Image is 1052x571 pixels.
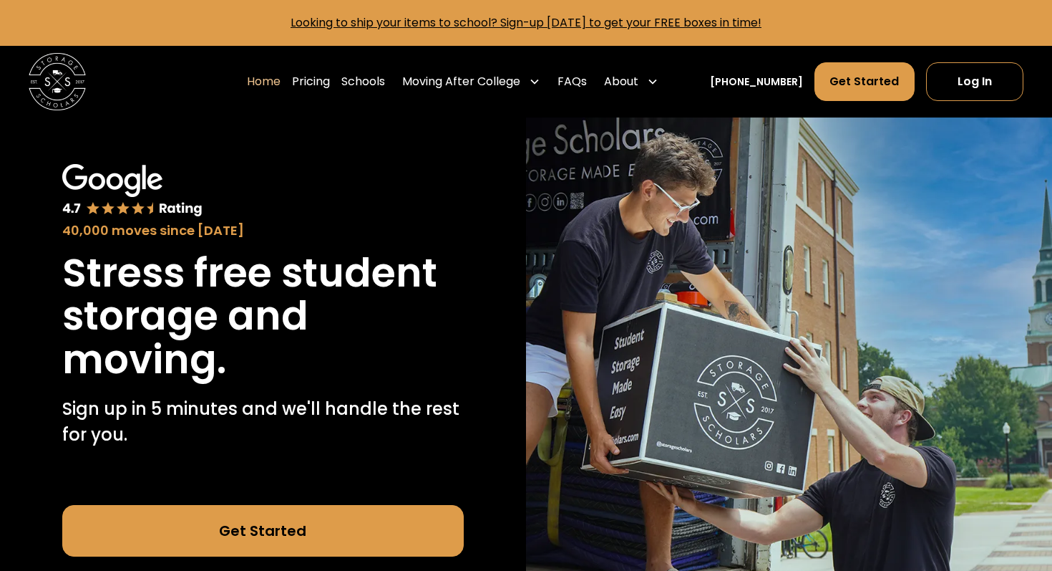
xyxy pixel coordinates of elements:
[396,62,546,102] div: Moving After College
[62,251,464,382] h1: Stress free student storage and moving.
[598,62,664,102] div: About
[62,396,464,448] p: Sign up in 5 minutes and we'll handle the rest for you.
[291,14,761,31] a: Looking to ship your items to school? Sign-up [DATE] to get your FREE boxes in time!
[29,53,86,110] img: Storage Scholars main logo
[29,53,86,110] a: home
[62,164,203,218] img: Google 4.7 star rating
[402,73,520,90] div: Moving After College
[247,62,281,102] a: Home
[926,62,1023,101] a: Log In
[341,62,385,102] a: Schools
[62,505,464,557] a: Get Started
[292,62,330,102] a: Pricing
[814,62,914,101] a: Get Started
[62,221,464,240] div: 40,000 moves since [DATE]
[604,73,638,90] div: About
[710,75,803,90] a: [PHONE_NUMBER]
[557,62,587,102] a: FAQs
